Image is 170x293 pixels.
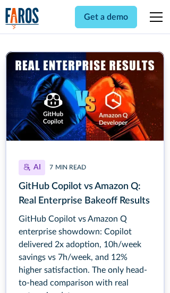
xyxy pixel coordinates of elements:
a: Get a demo [75,6,137,28]
a: home [5,7,39,29]
div: menu [143,4,165,30]
img: Logo of the analytics and reporting company Faros. [5,7,39,29]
